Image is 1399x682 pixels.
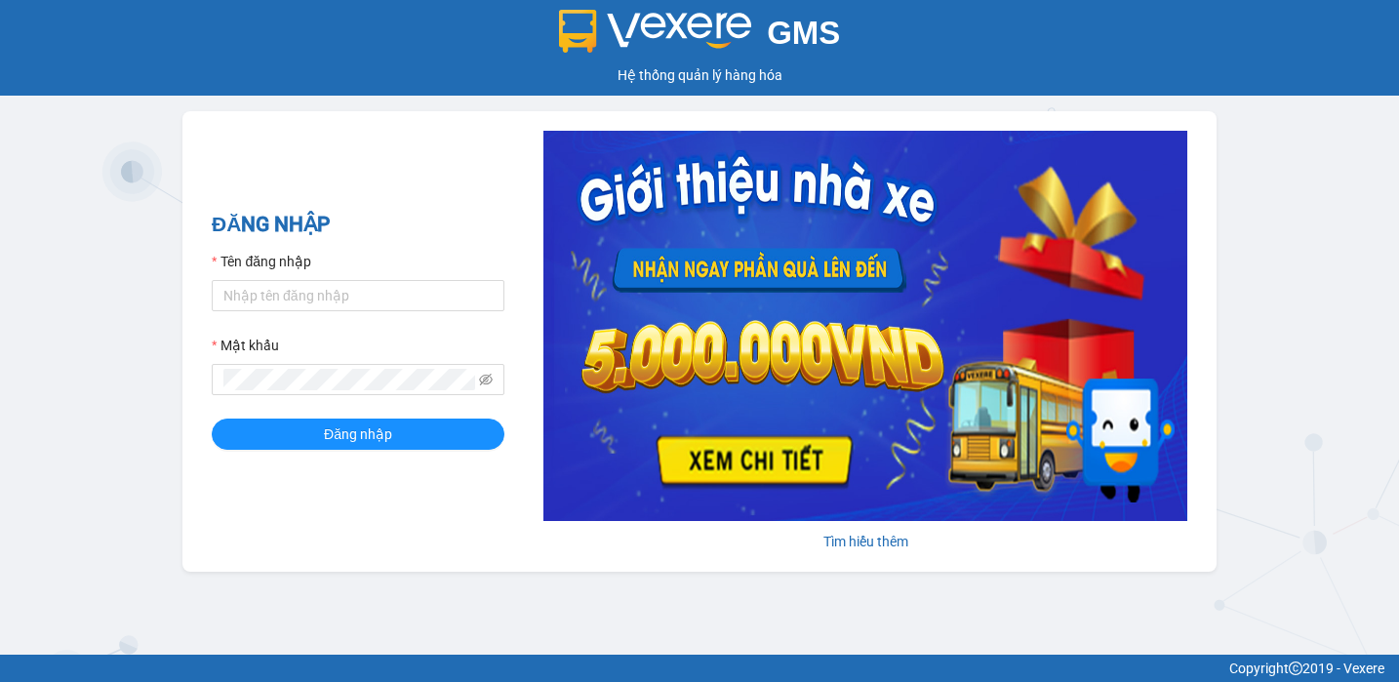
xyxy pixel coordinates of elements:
input: Mật khẩu [223,369,475,390]
span: copyright [1289,662,1302,675]
label: Mật khẩu [212,335,279,356]
div: Hệ thống quản lý hàng hóa [5,64,1394,86]
span: GMS [767,15,840,51]
a: GMS [559,29,841,45]
label: Tên đăng nhập [212,251,311,272]
input: Tên đăng nhập [212,280,504,311]
img: banner-0 [543,131,1187,521]
button: Đăng nhập [212,419,504,450]
span: Đăng nhập [324,423,392,445]
h2: ĐĂNG NHẬP [212,209,504,241]
img: logo 2 [559,10,752,53]
span: eye-invisible [479,373,493,386]
div: Tìm hiểu thêm [543,531,1187,552]
div: Copyright 2019 - Vexere [15,658,1384,679]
